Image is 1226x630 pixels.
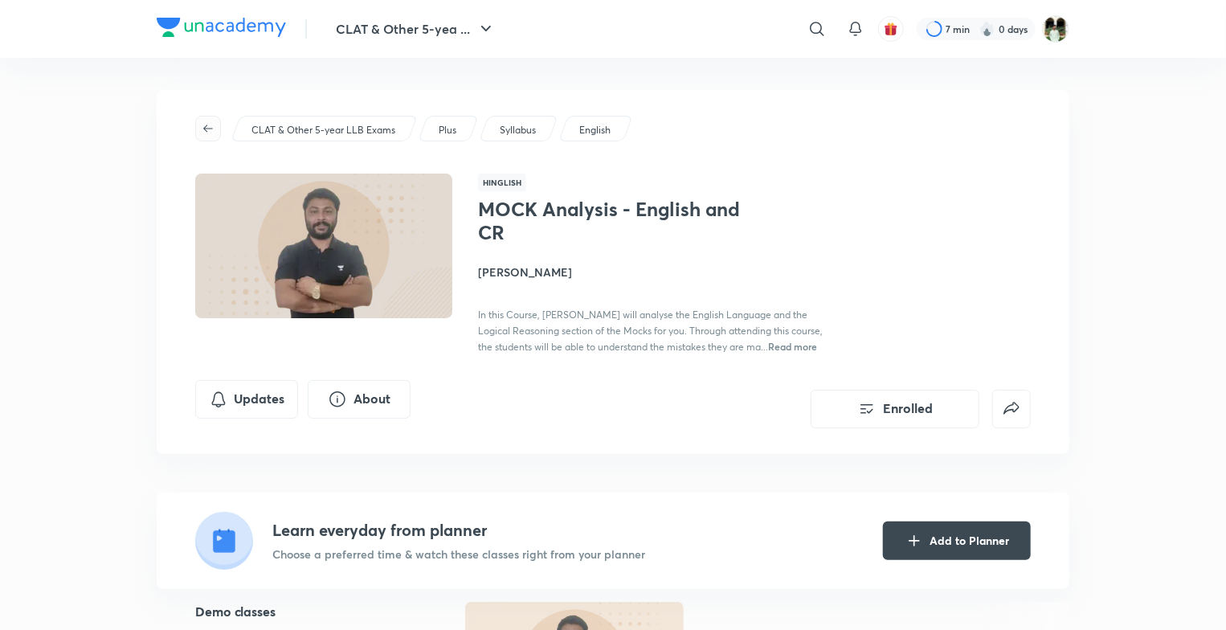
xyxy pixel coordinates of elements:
[979,21,995,37] img: streak
[500,123,536,137] p: Syllabus
[157,18,286,37] img: Company Logo
[884,22,898,36] img: avatar
[1042,15,1069,43] img: amit
[497,123,539,137] a: Syllabus
[439,123,456,137] p: Plus
[883,522,1031,560] button: Add to Planner
[251,123,395,137] p: CLAT & Other 5-year LLB Exams
[478,264,838,280] h4: [PERSON_NAME]
[308,380,411,419] button: About
[478,174,526,191] span: Hinglish
[249,123,398,137] a: CLAT & Other 5-year LLB Exams
[436,123,460,137] a: Plus
[193,172,455,320] img: Thumbnail
[878,16,904,42] button: avatar
[195,380,298,419] button: Updates
[811,390,979,428] button: Enrolled
[157,18,286,41] a: Company Logo
[326,13,505,45] button: CLAT & Other 5-yea ...
[992,390,1031,428] button: false
[195,602,414,621] h5: Demo classes
[272,518,645,542] h4: Learn everyday from planner
[577,123,614,137] a: English
[478,198,741,244] h1: MOCK Analysis - English and CR
[478,309,823,353] span: In this Course, [PERSON_NAME] will analyse the English Language and the Logical Reasoning section...
[768,340,817,353] span: Read more
[272,546,645,562] p: Choose a preferred time & watch these classes right from your planner
[579,123,611,137] p: English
